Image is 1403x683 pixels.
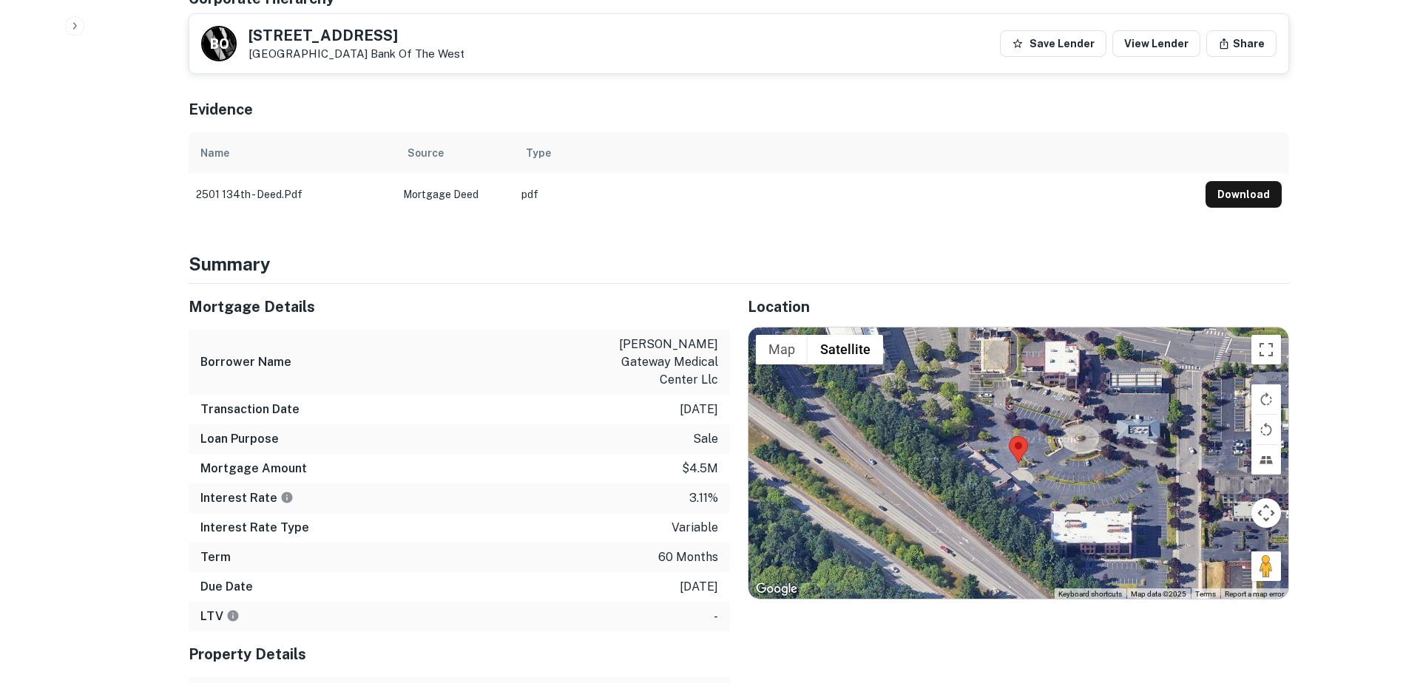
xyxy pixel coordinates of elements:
[680,578,718,596] p: [DATE]
[672,519,718,537] p: variable
[1329,565,1403,636] iframe: Chat Widget
[189,643,730,665] h5: Property Details
[1206,30,1277,57] button: Share
[226,609,240,622] svg: LTVs displayed on the website are for informational purposes only and may be reported incorrectly...
[748,296,1289,318] h5: Location
[585,336,718,389] p: [PERSON_NAME] gateway medical center llc
[200,430,279,448] h6: Loan Purpose
[514,174,1198,215] td: pdf
[1206,181,1282,208] button: Download
[210,34,228,54] p: B O
[1112,30,1200,57] a: View Lender
[200,608,240,625] h6: LTV
[189,132,1289,215] div: scrollable content
[752,580,801,599] a: Open this area in Google Maps (opens a new window)
[200,548,231,566] h6: Term
[189,98,253,120] h5: Evidence
[1251,445,1281,475] button: Tilt map
[1225,590,1284,598] a: Report a map error
[1251,551,1281,581] button: Drag Pegman onto the map to open Street View
[752,580,801,599] img: Google
[200,460,307,478] h6: Mortgage Amount
[200,401,300,418] h6: Transaction Date
[1251,415,1281,444] button: Rotate map counterclockwise
[756,335,808,364] button: Show street map
[189,132,396,174] th: Name
[201,26,237,61] a: B O
[680,401,718,418] p: [DATE]
[1251,498,1281,528] button: Map camera controls
[689,489,718,507] p: 3.11%
[1131,590,1186,598] span: Map data ©2025
[693,430,718,448] p: sale
[249,47,464,61] p: [GEOGRAPHIC_DATA]
[200,353,291,371] h6: Borrower Name
[396,132,514,174] th: Source
[714,608,718,625] p: -
[200,489,294,507] h6: Interest Rate
[1058,589,1122,599] button: Keyboard shortcuts
[249,28,464,43] h5: [STREET_ADDRESS]
[200,144,229,162] div: Name
[808,335,883,364] button: Show satellite imagery
[658,548,718,566] p: 60 months
[200,519,309,537] h6: Interest Rate Type
[396,174,514,215] td: Mortgage Deed
[189,174,396,215] td: 2501 134th - deed.pdf
[189,251,1289,277] h4: Summary
[189,296,730,318] h5: Mortgage Details
[682,460,718,478] p: $4.5m
[1000,30,1106,57] button: Save Lender
[280,491,294,504] svg: The interest rates displayed on the website are for informational purposes only and may be report...
[1195,590,1216,598] a: Terms (opens in new tab)
[371,47,464,60] a: Bank Of The West
[1251,384,1281,414] button: Rotate map clockwise
[514,132,1198,174] th: Type
[1251,335,1281,364] button: Toggle fullscreen view
[526,144,551,162] div: Type
[408,144,444,162] div: Source
[200,578,253,596] h6: Due Date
